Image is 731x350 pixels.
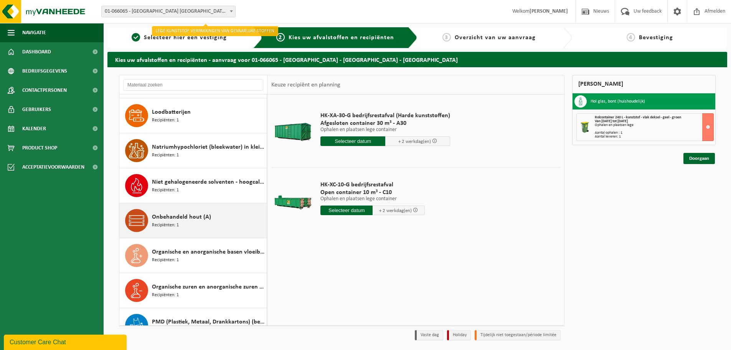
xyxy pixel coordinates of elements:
[320,112,450,119] span: HK-XA-30-G bedrijfsrestafval (Harde kunststoffen)
[22,42,51,61] span: Dashboard
[152,108,191,117] span: Loodbatterijen
[152,247,265,257] span: Organische en anorganische basen vloeibaar in kleinverpakking
[320,189,425,196] span: Open container 10 m³ - C10
[107,52,727,67] h2: Kies uw afvalstoffen en recipiënten - aanvraag voor 01-066065 - [GEOGRAPHIC_DATA] - [GEOGRAPHIC_D...
[320,206,373,215] input: Selecteer datum
[627,33,635,41] span: 4
[123,79,263,91] input: Materiaal zoeken
[455,35,536,41] span: Overzicht van uw aanvraag
[4,333,128,350] iframe: chat widget
[572,75,716,93] div: [PERSON_NAME]
[144,35,227,41] span: Selecteer hier een vestiging
[152,177,265,187] span: Niet gehalogeneerde solventen - hoogcalorisch in kleinverpakking
[152,282,265,292] span: Organische zuren en anorganische zuren in kleinverpakking
[595,119,628,123] strong: Van [DATE] tot [DATE]
[22,81,67,100] span: Contactpersonen
[119,203,267,238] button: Onbehandeld hout (A) Recipiënten: 1
[119,98,267,133] button: Loodbatterijen Recipiënten: 1
[639,35,673,41] span: Bevestiging
[101,6,236,17] span: 01-066065 - BOMA NV - ANTWERPEN NOORDERLAAN - ANTWERPEN
[22,138,57,158] span: Product Shop
[152,222,179,229] span: Recipiënten: 1
[152,117,179,124] span: Recipiënten: 1
[398,139,431,144] span: + 2 werkdag(en)
[442,33,451,41] span: 3
[379,208,412,213] span: + 2 werkdag(en)
[683,153,715,164] a: Doorgaan
[152,187,179,194] span: Recipiënten: 1
[320,119,450,127] span: Afgesloten container 30 m³ - A30
[152,212,211,222] span: Onbehandeld hout (A)
[595,123,713,127] div: Ophalen en plaatsen lege
[320,181,425,189] span: HK-XC-10-G bedrijfsrestafval
[119,273,267,308] button: Organische zuren en anorganische zuren in kleinverpakking Recipiënten: 1
[132,33,140,41] span: 1
[447,330,471,340] li: Holiday
[22,119,46,138] span: Kalender
[119,168,267,203] button: Niet gehalogeneerde solventen - hoogcalorisch in kleinverpakking Recipiënten: 1
[119,238,267,273] button: Organische en anorganische basen vloeibaar in kleinverpakking Recipiënten: 1
[22,158,84,177] span: Acceptatievoorwaarden
[475,330,561,340] li: Tijdelijk niet toegestaan/période limitée
[591,95,645,108] h3: Hol glas, bont (huishoudelijk)
[320,127,450,133] p: Ophalen en plaatsen lege container
[320,196,425,202] p: Ophalen en plaatsen lege container
[415,330,443,340] li: Vaste dag
[320,136,385,146] input: Selecteer datum
[152,317,265,327] span: PMD (Plastiek, Metaal, Drankkartons) (bedrijven)
[111,33,247,42] a: 1Selecteer hier een vestiging
[289,35,394,41] span: Kies uw afvalstoffen en recipiënten
[119,133,267,168] button: Natriumhypochloriet (bleekwater) in kleinverpakking Recipiënten: 1
[119,308,267,343] button: PMD (Plastiek, Metaal, Drankkartons) (bedrijven)
[22,61,67,81] span: Bedrijfsgegevens
[152,292,179,299] span: Recipiënten: 1
[267,75,344,95] div: Keuze recipiënt en planning
[530,8,568,14] strong: [PERSON_NAME]
[595,135,713,139] div: Aantal leveren: 1
[152,257,179,264] span: Recipiënten: 1
[102,6,235,17] span: 01-066065 - BOMA NV - ANTWERPEN NOORDERLAAN - ANTWERPEN
[595,131,713,135] div: Aantal ophalen : 1
[276,33,285,41] span: 2
[152,143,265,152] span: Natriumhypochloriet (bleekwater) in kleinverpakking
[595,115,681,119] span: Rolcontainer 240 L - kunststof - vlak deksel - geel - groen
[22,100,51,119] span: Gebruikers
[152,152,179,159] span: Recipiënten: 1
[22,23,46,42] span: Navigatie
